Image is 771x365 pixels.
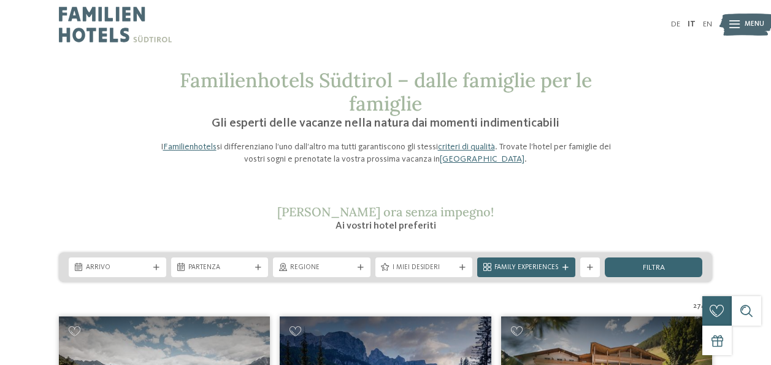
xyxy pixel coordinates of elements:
a: Familienhotels [163,143,217,151]
span: Family Experiences [494,263,558,273]
span: Familienhotels Südtirol – dalle famiglie per le famiglie [180,68,592,116]
span: Menu [745,20,764,29]
span: [PERSON_NAME] ora senza impegno! [277,204,494,219]
a: [GEOGRAPHIC_DATA] [440,155,524,163]
a: DE [671,20,680,28]
a: EN [703,20,712,28]
span: filtra [643,264,665,272]
p: I si differenziano l’uno dall’altro ma tutti garantiscono gli stessi . Trovate l’hotel per famigl... [153,141,619,165]
span: Partenza [188,263,251,273]
span: Ai vostri hotel preferiti [336,221,436,231]
span: Regione [290,263,353,273]
span: / [701,302,704,312]
a: IT [688,20,696,28]
span: 27 [693,302,701,312]
span: Arrivo [86,263,149,273]
span: I miei desideri [393,263,456,273]
span: Gli esperti delle vacanze nella natura dai momenti indimenticabili [212,117,559,130]
a: criteri di qualità [438,143,495,151]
